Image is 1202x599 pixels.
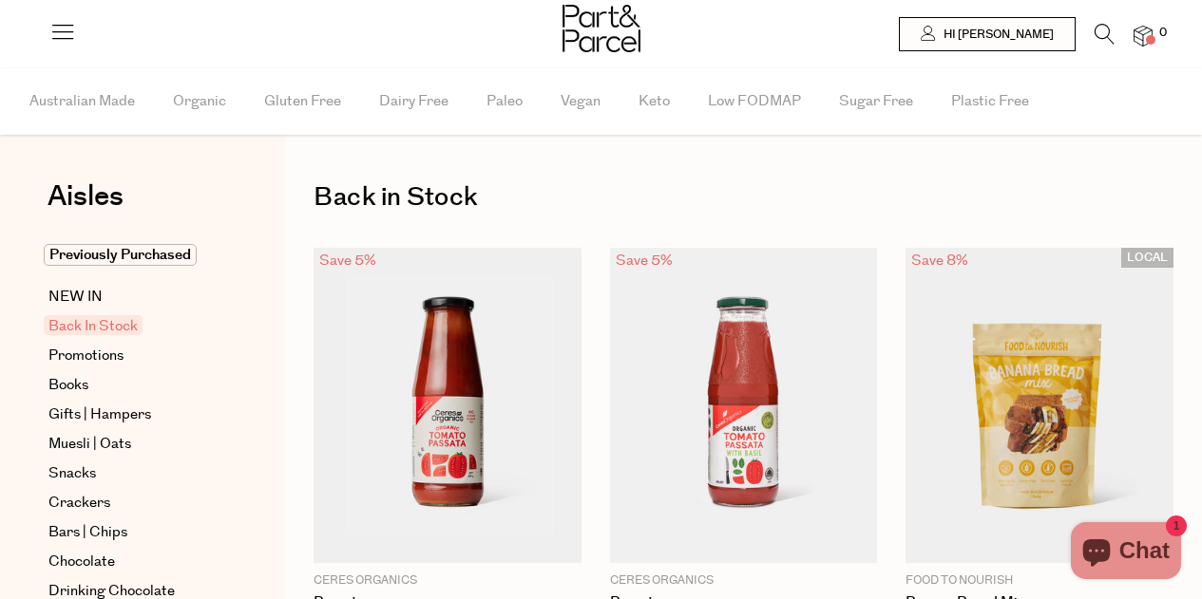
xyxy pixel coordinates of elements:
[563,5,640,52] img: Part&Parcel
[48,315,221,338] a: Back In Stock
[314,572,582,590] p: Ceres Organics
[173,68,226,135] span: Organic
[314,248,382,273] div: Save 5%
[1121,248,1173,268] span: LOCAL
[314,248,582,563] img: Passata
[610,248,878,563] img: Passata
[48,345,221,367] a: Promotions
[44,244,197,266] span: Previously Purchased
[48,492,221,515] a: Crackers
[1154,25,1172,42] span: 0
[48,521,127,544] span: Bars | Chips
[48,433,131,456] span: Muesli | Oats
[639,68,670,135] span: Keto
[839,68,913,135] span: Sugar Free
[708,68,801,135] span: Low FODMAP
[48,286,103,309] span: NEW IN
[899,17,1076,51] a: Hi [PERSON_NAME]
[48,244,221,267] a: Previously Purchased
[379,68,448,135] span: Dairy Free
[939,27,1054,43] span: Hi [PERSON_NAME]
[610,572,878,590] p: Ceres Organics
[48,433,221,456] a: Muesli | Oats
[48,403,151,426] span: Gifts | Hampers
[48,182,124,230] a: Aisles
[48,462,221,485] a: Snacks
[264,68,341,135] span: Gluten Free
[29,68,135,135] span: Australian Made
[610,248,678,273] div: Save 5%
[48,521,221,544] a: Bars | Chips
[48,374,88,397] span: Books
[951,68,1029,135] span: Plastic Free
[44,315,143,335] span: Back In Stock
[1134,26,1153,46] a: 0
[48,176,124,217] span: Aisles
[48,551,115,573] span: Chocolate
[48,551,221,573] a: Chocolate
[561,68,601,135] span: Vegan
[1065,522,1187,584] inbox-online-store-chat: Shopify online store chat
[906,248,974,273] div: Save 8%
[906,248,1173,563] img: Banana Bread Mix
[48,492,110,515] span: Crackers
[48,374,221,397] a: Books
[314,176,1173,219] h1: Back in Stock
[48,403,221,426] a: Gifts | Hampers
[487,68,523,135] span: Paleo
[48,462,96,485] span: Snacks
[48,286,221,309] a: NEW IN
[906,572,1173,590] p: Food to Nourish
[48,345,124,367] span: Promotions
